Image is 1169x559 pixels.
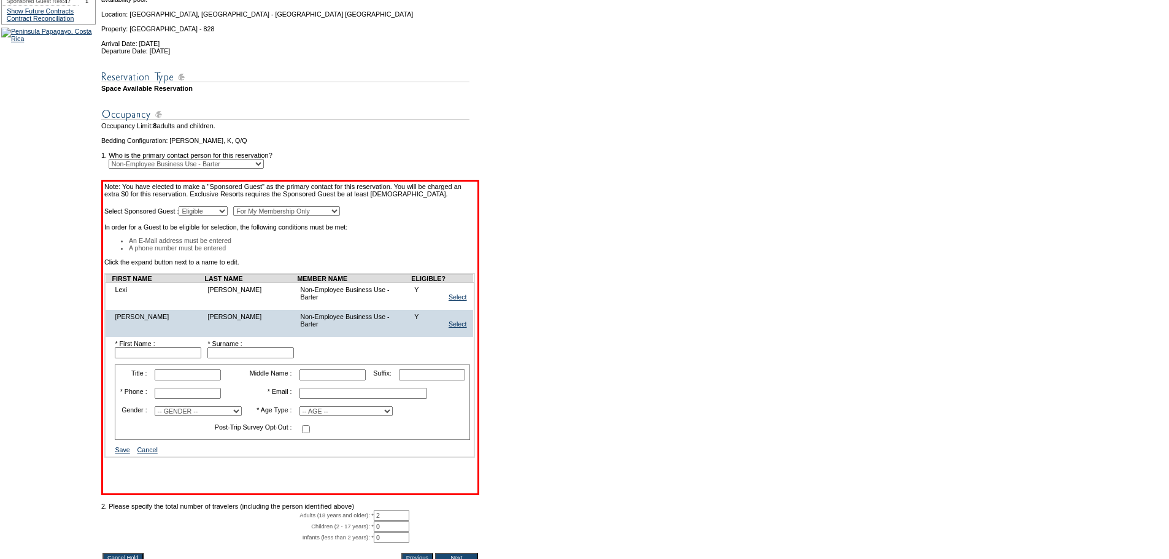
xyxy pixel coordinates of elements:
a: Save [115,446,129,453]
td: Bedding Configuration: [PERSON_NAME], K, Q/Q [101,137,479,144]
a: Select [449,320,467,328]
td: [PERSON_NAME] [112,310,204,331]
td: Non-Employee Business Use - Barter [297,310,411,331]
img: Peninsula Papagayo, Costa Rica [1,28,96,42]
li: A phone number must be entered [129,244,475,252]
img: subTtlOccupancy.gif [101,107,469,122]
td: * Age Type : [246,403,295,419]
td: 2. Please specify the total number of travelers (including the person identified above) [101,503,479,510]
td: * Surname : [204,337,297,361]
li: An E-Mail address must be entered [129,237,475,244]
td: Arrival Date: [DATE] [101,33,479,47]
td: Post-Trip Survey Opt-Out : [117,420,295,438]
a: Show Future Contracts [7,7,74,15]
td: Space Available Reservation [101,85,479,92]
td: Location: [GEOGRAPHIC_DATA], [GEOGRAPHIC_DATA] - [GEOGRAPHIC_DATA] [GEOGRAPHIC_DATA] [101,3,479,18]
td: Departure Date: [DATE] [101,47,479,55]
td: MEMBER NAME [297,274,411,282]
td: Y [411,310,446,331]
img: subTtlResType.gif [101,69,469,85]
td: Y [411,282,446,304]
td: Occupancy Limit: adults and children. [101,122,479,129]
td: Suffix: [370,366,395,384]
td: [PERSON_NAME] [204,310,297,331]
td: 1. Who is the primary contact person for this reservation? [101,144,479,159]
td: Note: You have elected to make a "Sponsored Guest" as the primary contact for this reservation. Y... [104,183,476,205]
td: ELIGIBLE? [411,274,446,282]
td: LAST NAME [204,274,297,282]
td: * Email : [246,385,295,402]
td: Property: [GEOGRAPHIC_DATA] - 828 [101,18,479,33]
td: Children (2 - 17 years): * [101,521,374,532]
td: Select Sponsored Guest : In order for a Guest to be eligible for selection, the following conditi... [104,206,475,492]
td: FIRST NAME [112,274,204,282]
td: Infants (less than 2 years): * [101,532,374,543]
td: Gender : [117,403,150,419]
td: [PERSON_NAME] [204,282,297,304]
td: Adults (18 years and older): * [101,510,374,521]
a: Select [449,293,467,301]
span: 8 [153,122,156,129]
td: Title : [117,366,150,384]
td: Non-Employee Business Use - Barter [297,282,411,304]
a: Cancel [137,446,158,453]
td: Middle Name : [246,366,295,384]
a: Contract Reconciliation [7,15,74,22]
td: Lexi [112,282,204,304]
td: * Phone : [117,385,150,402]
td: * First Name : [112,337,204,361]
